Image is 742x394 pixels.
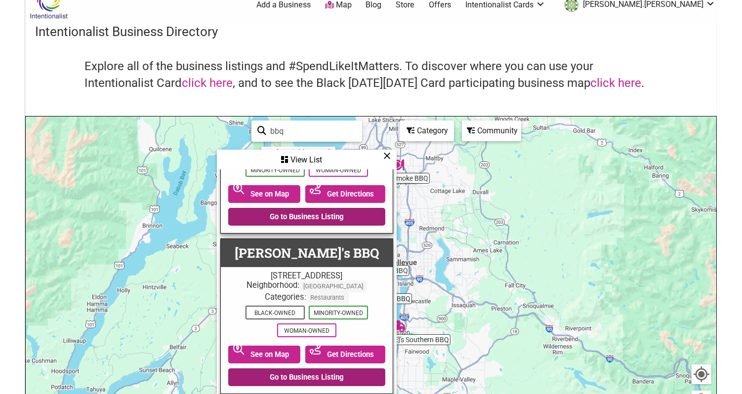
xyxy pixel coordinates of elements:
a: See on Map [228,346,300,363]
h3: Intentionalist Business Directory [35,23,707,40]
button: Your Location [692,364,711,384]
div: Type to search and filter [251,120,362,142]
div: Carolina Smoke BBQ [389,158,404,172]
div: Clyde's Southern BBQ [391,319,406,334]
div: Category [401,121,453,140]
a: Get Directions [305,346,386,363]
input: Type to find and filter... [266,121,356,141]
a: Get Directions [305,185,386,203]
span: Minority-Owned [246,163,305,177]
div: 6 of 23 visible [266,148,308,156]
span: Minority-Owned [309,306,368,319]
div: Neighborhood: [226,280,388,292]
a: [PERSON_NAME]'s BBQ [235,244,379,261]
a: Go to Business Listing [228,368,385,386]
div: Community [463,121,520,140]
span: Woman-Owned [277,323,336,337]
div: Filter by category [400,120,454,141]
span: Black-Owned [246,306,305,319]
a: click here [590,76,641,90]
h4: Explore all of the business listings and #SpendLikeItMatters. To discover where you can use your ... [84,58,658,91]
a: click here [182,76,233,90]
span: Restaurants [307,292,349,304]
a: See All [311,148,330,156]
a: Go to Business Listing [228,208,385,226]
a: See on Map [228,185,300,203]
span: [GEOGRAPHIC_DATA] [299,280,367,292]
span: Woman-Owned [309,163,368,177]
div: Categories: [226,292,388,304]
div: [STREET_ADDRESS] [226,271,388,280]
div: Filter by Community [462,120,521,141]
div: View List [218,151,396,169]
